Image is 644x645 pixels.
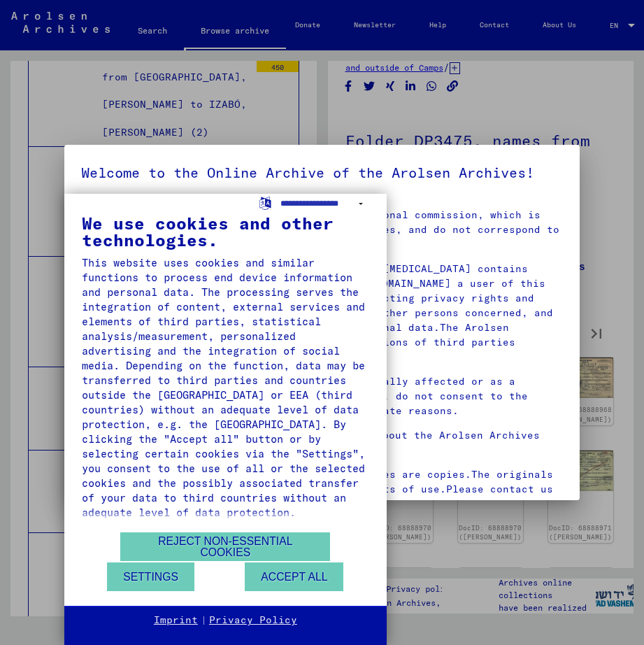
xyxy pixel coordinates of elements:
a: Privacy Policy [209,614,297,628]
div: We use cookies and other technologies. [82,215,369,248]
a: Imprint [154,614,198,628]
button: Settings [107,562,194,591]
button: Reject non-essential cookies [120,532,330,561]
div: This website uses cookies and similar functions to process end device information and personal da... [82,255,369,520]
button: Accept all [245,562,343,591]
